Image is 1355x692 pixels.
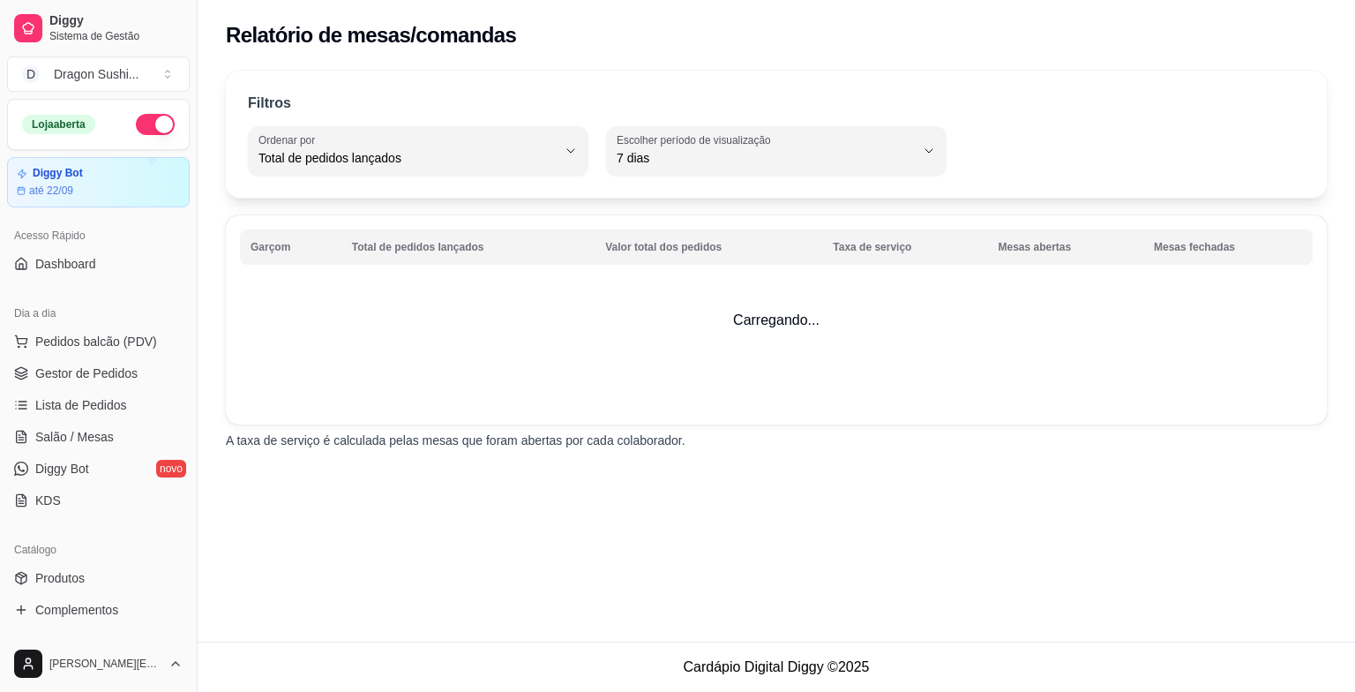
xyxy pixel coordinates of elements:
a: Gestor de Pedidos [7,359,190,387]
a: DiggySistema de Gestão [7,7,190,49]
div: Dragon Sushi ... [54,65,139,83]
span: Gestor de Pedidos [35,365,138,382]
button: Alterar Status [136,114,175,135]
div: Dia a dia [7,299,190,327]
span: KDS [35,492,61,509]
button: [PERSON_NAME][EMAIL_ADDRESS][DOMAIN_NAME] [7,643,190,685]
a: Dashboard [7,250,190,278]
td: Carregando... [226,215,1327,425]
div: Loja aberta [22,115,95,134]
a: Diggy Botaté 22/09 [7,157,190,207]
label: Ordenar por [258,132,321,147]
a: Salão / Mesas [7,423,190,451]
button: Select a team [7,56,190,92]
p: Filtros [248,93,291,114]
span: Total de pedidos lançados [258,149,557,167]
span: Pedidos balcão (PDV) [35,333,157,350]
span: D [22,65,40,83]
div: Acesso Rápido [7,222,190,250]
footer: Cardápio Digital Diggy © 2025 [198,642,1355,692]
button: Pedidos balcão (PDV) [7,327,190,356]
span: Diggy [49,13,183,29]
h2: Relatório de mesas/comandas [226,21,516,49]
a: Complementos [7,596,190,624]
span: Dashboard [35,255,96,273]
span: Complementos [35,601,118,619]
p: A taxa de serviço é calculada pelas mesas que foram abertas por cada colaborador. [226,432,1327,449]
label: Escolher período de visualização [617,132,776,147]
article: até 22/09 [29,184,73,198]
article: Diggy Bot [33,167,83,180]
div: Catálogo [7,536,190,564]
a: Lista de Pedidos [7,391,190,419]
span: Salão / Mesas [35,428,114,446]
span: 7 dias [617,149,915,167]
span: [PERSON_NAME][EMAIL_ADDRESS][DOMAIN_NAME] [49,657,161,671]
span: Diggy Bot [35,460,89,478]
span: Lista de Pedidos [35,396,127,414]
a: Produtos [7,564,190,592]
a: KDS [7,486,190,515]
button: Ordenar porTotal de pedidos lançados [248,126,588,176]
button: Escolher período de visualização7 dias [606,126,947,176]
span: Sistema de Gestão [49,29,183,43]
a: Diggy Botnovo [7,455,190,483]
span: Produtos [35,569,85,587]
